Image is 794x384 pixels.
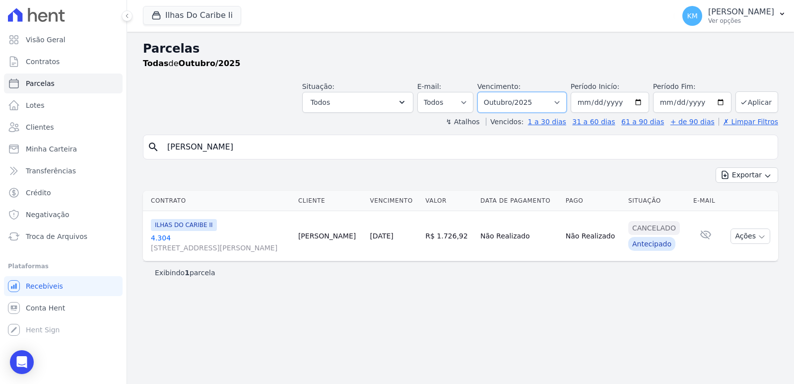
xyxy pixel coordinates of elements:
[572,118,615,126] a: 31 a 60 dias
[26,57,60,67] span: Contratos
[4,276,123,296] a: Recebíveis
[311,96,330,108] span: Todos
[689,191,722,211] th: E-mail
[26,210,69,220] span: Negativação
[4,30,123,50] a: Visão Geral
[571,82,619,90] label: Período Inicío:
[421,211,476,261] td: R$ 1.726,92
[628,237,675,251] div: Antecipado
[4,52,123,72] a: Contratos
[621,118,664,126] a: 61 a 90 dias
[421,191,476,211] th: Valor
[26,100,45,110] span: Lotes
[716,167,778,183] button: Exportar
[155,268,215,278] p: Exibindo parcela
[26,188,51,198] span: Crédito
[486,118,524,126] label: Vencidos:
[26,231,87,241] span: Troca de Arquivos
[370,232,393,240] a: [DATE]
[143,191,294,211] th: Contrato
[4,161,123,181] a: Transferências
[4,227,123,246] a: Troca de Arquivos
[4,74,123,93] a: Parcelas
[670,118,715,126] a: + de 90 dias
[151,219,217,231] span: ILHAS DO CARIBE II
[653,81,731,92] label: Período Fim:
[161,137,774,157] input: Buscar por nome do lote ou do cliente
[26,166,76,176] span: Transferências
[4,183,123,203] a: Crédito
[185,269,190,277] b: 1
[294,211,366,261] td: [PERSON_NAME]
[26,144,77,154] span: Minha Carteira
[628,221,680,235] div: Cancelado
[366,191,421,211] th: Vencimento
[26,122,54,132] span: Clientes
[302,82,334,90] label: Situação:
[562,211,624,261] td: Não Realizado
[294,191,366,211] th: Cliente
[26,78,55,88] span: Parcelas
[674,2,794,30] button: KM [PERSON_NAME] Ver opções
[477,82,521,90] label: Vencimento:
[143,59,169,68] strong: Todas
[302,92,413,113] button: Todos
[4,139,123,159] a: Minha Carteira
[143,40,778,58] h2: Parcelas
[476,191,562,211] th: Data de Pagamento
[446,118,479,126] label: ↯ Atalhos
[143,58,240,70] p: de
[26,303,65,313] span: Conta Hent
[4,95,123,115] a: Lotes
[417,82,442,90] label: E-mail:
[528,118,566,126] a: 1 a 30 dias
[719,118,778,126] a: ✗ Limpar Filtros
[143,6,241,25] button: Ilhas Do Caribe Ii
[687,12,697,19] span: KM
[476,211,562,261] td: Não Realizado
[708,7,774,17] p: [PERSON_NAME]
[4,205,123,225] a: Negativação
[730,229,770,244] button: Ações
[26,35,66,45] span: Visão Geral
[10,350,34,374] div: Open Intercom Messenger
[562,191,624,211] th: Pago
[735,91,778,113] button: Aplicar
[26,281,63,291] span: Recebíveis
[708,17,774,25] p: Ver opções
[624,191,689,211] th: Situação
[179,59,241,68] strong: Outubro/2025
[8,260,119,272] div: Plataformas
[4,117,123,137] a: Clientes
[147,141,159,153] i: search
[151,233,290,253] a: 4.304[STREET_ADDRESS][PERSON_NAME]
[4,298,123,318] a: Conta Hent
[151,243,290,253] span: [STREET_ADDRESS][PERSON_NAME]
